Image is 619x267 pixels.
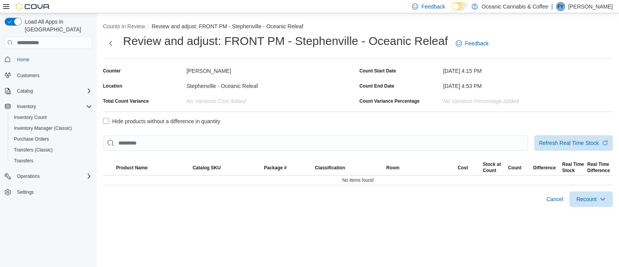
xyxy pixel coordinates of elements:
a: Purchase Orders [11,134,52,144]
span: Customers [14,71,92,80]
div: [DATE] 4:15 PM [443,65,613,74]
div: Stock at [483,161,501,167]
span: Package # [264,165,287,171]
span: Inventory Count [11,113,92,122]
span: Cost [458,165,468,171]
label: Count Start Date [359,68,396,74]
div: Stock [562,167,584,174]
label: Counter [103,68,121,74]
div: Real Time [587,161,610,167]
button: Product Name [115,163,191,172]
button: Transfers [8,155,95,166]
button: Difference [532,163,561,172]
a: Inventory Manager (Classic) [11,124,75,133]
span: Inventory [17,103,36,110]
a: Customers [14,71,43,80]
span: Settings [17,189,34,195]
button: Operations [2,171,95,182]
p: [PERSON_NAME] [568,2,613,11]
span: Catalog [14,86,92,96]
h1: Review and adjust: FRONT PM - Stephenville - Oceanic Releaf [123,33,448,49]
span: Purchase Orders [11,134,92,144]
span: Inventory Count [14,114,47,121]
div: Difference [533,165,556,171]
button: Next [103,36,118,51]
button: Cost [456,163,481,172]
span: Product Name [116,165,147,171]
span: Transfers [14,158,33,164]
button: Count [506,163,532,172]
button: Recount [569,191,613,207]
button: Purchase Orders [8,134,95,145]
span: Transfers (Classic) [11,145,92,155]
div: Count [483,167,501,174]
button: Counts in Review [103,23,145,29]
span: Room [386,165,399,171]
span: Settings [14,187,92,197]
div: [PERSON_NAME] [186,65,356,74]
button: Inventory [2,101,95,112]
div: Count Variance Percentage [359,98,419,104]
label: Location [103,83,122,89]
label: Count End Date [359,83,394,89]
span: Purchase Orders [14,136,49,142]
span: Classification [315,165,345,171]
button: Customers [2,70,95,81]
span: Home [17,57,29,63]
button: Settings [2,186,95,198]
div: Faith Young [556,2,565,11]
span: Real Time Difference [587,161,610,174]
a: Transfers (Classic) [11,145,56,155]
a: Feedback [453,36,492,51]
img: Cova [15,3,50,10]
span: Customers [17,72,39,79]
p: | [551,2,553,11]
span: Catalog [17,88,33,94]
a: Settings [14,188,37,197]
button: Inventory [14,102,39,111]
span: Cancel [546,195,563,203]
button: Catalog [14,86,36,96]
button: Review and adjust: FRONT PM - Stephenville - Oceanic Releaf [152,23,303,29]
span: Load All Apps in [GEOGRAPHIC_DATA] [22,18,92,33]
button: Refresh Real Time Stock [534,135,613,151]
span: Feedback [465,40,489,47]
span: Count [508,165,522,171]
p: Oceanic Cannabis & Coffee [482,2,549,11]
div: Total Count Variance [103,98,149,104]
input: This is a search bar. After typing your query, hit enter to filter the results lower in the page. [103,135,528,151]
input: Dark Mode [451,2,468,10]
div: Real Time [562,161,584,167]
span: No items found [342,177,374,183]
div: No Variance Cost added [186,95,356,104]
span: Inventory Manager (Classic) [11,124,92,133]
span: Transfers [11,156,92,165]
button: Package # [262,163,313,172]
nav: An example of EuiBreadcrumbs [103,22,613,32]
span: Real Time Stock [562,161,584,174]
button: Stock atCount [481,160,506,175]
button: Catalog SKU [191,163,263,172]
span: Recount [576,195,597,203]
span: Stock at Count [483,161,501,174]
div: No Variance Percentage added [443,95,613,104]
span: Inventory Manager (Classic) [14,125,72,131]
label: Hide products without a difference in quantity [103,117,220,126]
span: Operations [14,172,92,181]
a: Inventory Count [11,113,50,122]
button: Operations [14,172,43,181]
a: Transfers [11,156,36,165]
button: Cancel [543,191,566,207]
button: Room [385,163,456,172]
div: Stephenville - Oceanic Releaf [186,80,356,89]
a: Home [14,55,32,64]
button: Inventory Count [8,112,95,123]
nav: Complex example [5,50,92,218]
span: Inventory [14,102,92,111]
span: Feedback [421,3,445,10]
span: FY [557,2,563,11]
button: Home [2,53,95,65]
button: Catalog [2,86,95,96]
